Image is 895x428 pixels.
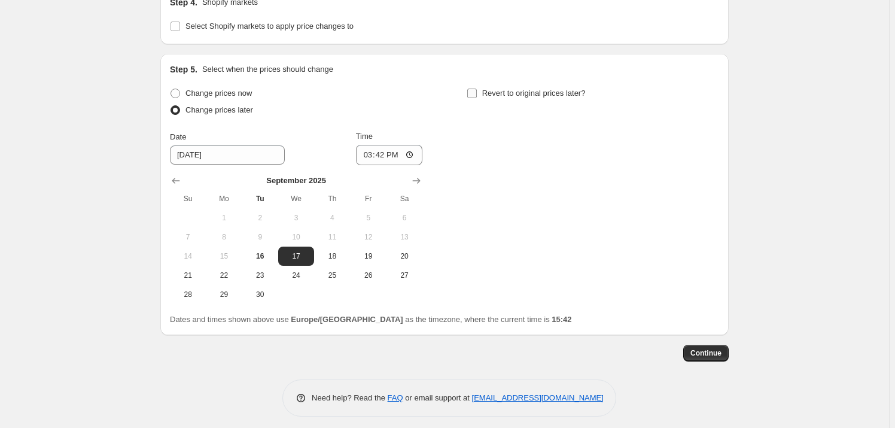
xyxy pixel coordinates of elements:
[170,132,186,141] span: Date
[170,227,206,247] button: Sunday September 7 2025
[355,251,382,261] span: 19
[170,285,206,304] button: Sunday September 28 2025
[211,251,237,261] span: 15
[206,208,242,227] button: Monday September 1 2025
[351,189,386,208] th: Friday
[247,194,273,204] span: Tu
[312,393,388,402] span: Need help? Read the
[283,271,309,280] span: 24
[482,89,586,98] span: Revert to original prices later?
[319,194,345,204] span: Th
[391,213,418,223] span: 6
[247,232,273,242] span: 9
[351,247,386,266] button: Friday September 19 2025
[168,172,184,189] button: Show previous month, August 2025
[355,271,382,280] span: 26
[386,266,422,285] button: Saturday September 27 2025
[211,290,237,299] span: 29
[408,172,425,189] button: Show next month, October 2025
[211,232,237,242] span: 8
[278,266,314,285] button: Wednesday September 24 2025
[351,227,386,247] button: Friday September 12 2025
[175,290,201,299] span: 28
[170,189,206,208] th: Sunday
[278,208,314,227] button: Wednesday September 3 2025
[185,22,354,31] span: Select Shopify markets to apply price changes to
[355,194,382,204] span: Fr
[242,266,278,285] button: Tuesday September 23 2025
[403,393,472,402] span: or email support at
[314,247,350,266] button: Thursday September 18 2025
[278,189,314,208] th: Wednesday
[314,227,350,247] button: Thursday September 11 2025
[319,271,345,280] span: 25
[242,189,278,208] th: Tuesday
[386,208,422,227] button: Saturday September 6 2025
[314,208,350,227] button: Thursday September 4 2025
[185,89,252,98] span: Change prices now
[211,271,237,280] span: 22
[314,189,350,208] th: Thursday
[386,247,422,266] button: Saturday September 20 2025
[319,232,345,242] span: 11
[386,189,422,208] th: Saturday
[175,194,201,204] span: Su
[391,251,418,261] span: 20
[170,63,197,75] h2: Step 5.
[391,271,418,280] span: 27
[242,285,278,304] button: Tuesday September 30 2025
[211,213,237,223] span: 1
[355,213,382,223] span: 5
[170,266,206,285] button: Sunday September 21 2025
[206,266,242,285] button: Monday September 22 2025
[472,393,604,402] a: [EMAIL_ADDRESS][DOMAIN_NAME]
[319,213,345,223] span: 4
[242,247,278,266] button: Today Tuesday September 16 2025
[291,315,403,324] b: Europe/[GEOGRAPHIC_DATA]
[247,271,273,280] span: 23
[202,63,333,75] p: Select when the prices should change
[247,290,273,299] span: 30
[175,232,201,242] span: 7
[185,105,253,114] span: Change prices later
[388,393,403,402] a: FAQ
[206,247,242,266] button: Monday September 15 2025
[391,232,418,242] span: 13
[242,208,278,227] button: Tuesday September 2 2025
[552,315,571,324] b: 15:42
[175,271,201,280] span: 21
[351,266,386,285] button: Friday September 26 2025
[351,208,386,227] button: Friday September 5 2025
[211,194,237,204] span: Mo
[314,266,350,285] button: Thursday September 25 2025
[283,213,309,223] span: 3
[355,232,382,242] span: 12
[170,145,285,165] input: 9/16/2025
[247,251,273,261] span: 16
[283,194,309,204] span: We
[386,227,422,247] button: Saturday September 13 2025
[683,345,729,362] button: Continue
[278,247,314,266] button: Wednesday September 17 2025
[319,251,345,261] span: 18
[283,251,309,261] span: 17
[170,315,572,324] span: Dates and times shown above use as the timezone, where the current time is
[690,348,722,358] span: Continue
[206,285,242,304] button: Monday September 29 2025
[278,227,314,247] button: Wednesday September 10 2025
[206,227,242,247] button: Monday September 8 2025
[356,132,373,141] span: Time
[247,213,273,223] span: 2
[175,251,201,261] span: 14
[283,232,309,242] span: 10
[170,247,206,266] button: Sunday September 14 2025
[242,227,278,247] button: Tuesday September 9 2025
[356,145,423,165] input: 12:00
[391,194,418,204] span: Sa
[206,189,242,208] th: Monday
